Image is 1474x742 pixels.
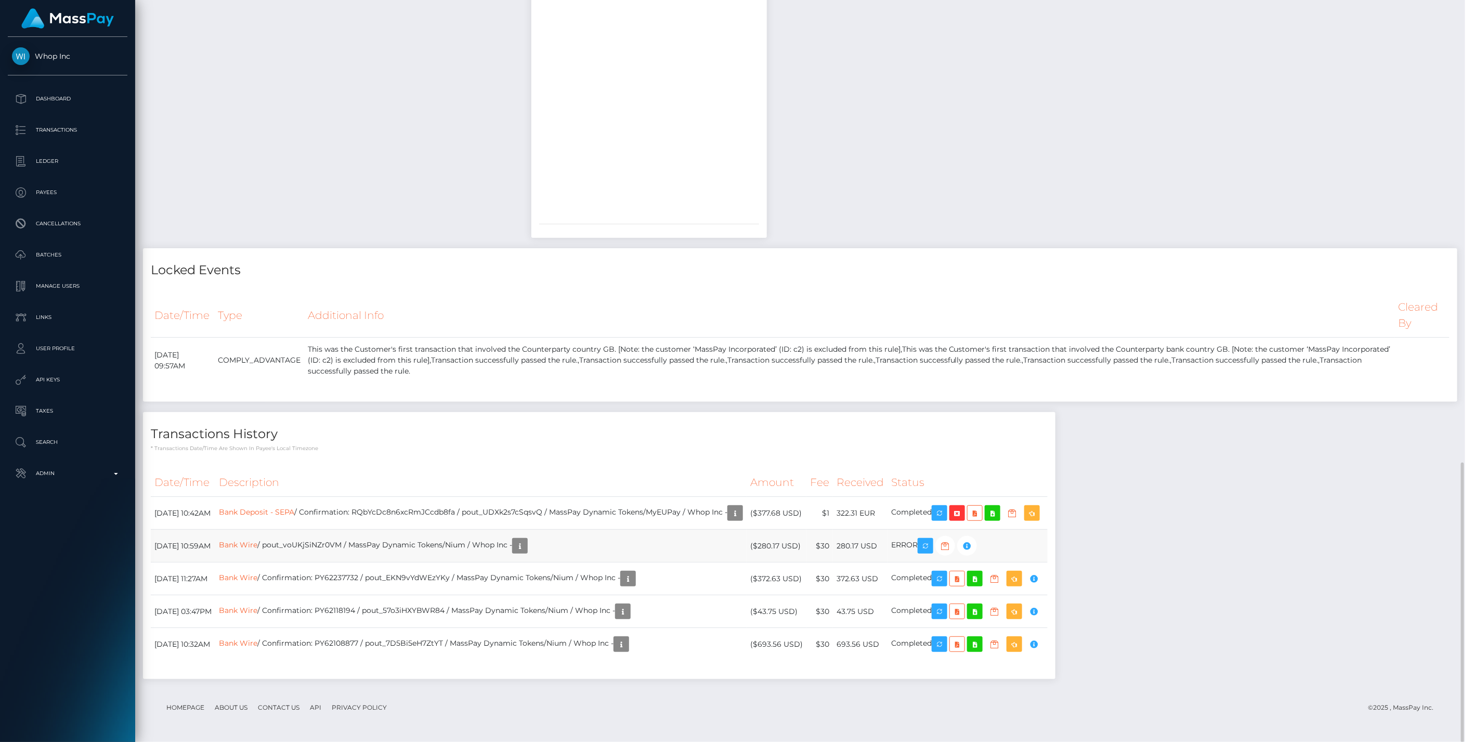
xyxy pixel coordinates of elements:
[12,434,123,450] p: Search
[12,403,123,419] p: Taxes
[12,216,123,232] p: Cancellations
[12,47,30,65] img: Whop Inc
[12,466,123,481] p: Admin
[12,122,123,138] p: Transactions
[8,52,127,61] span: Whop Inc
[12,153,123,169] p: Ledger
[12,341,123,356] p: User Profile
[21,8,114,29] img: MassPay Logo
[12,185,123,200] p: Payees
[12,310,123,325] p: Links
[12,278,123,294] p: Manage Users
[12,91,123,107] p: Dashboard
[12,372,123,388] p: API Keys
[12,247,123,263] p: Batches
